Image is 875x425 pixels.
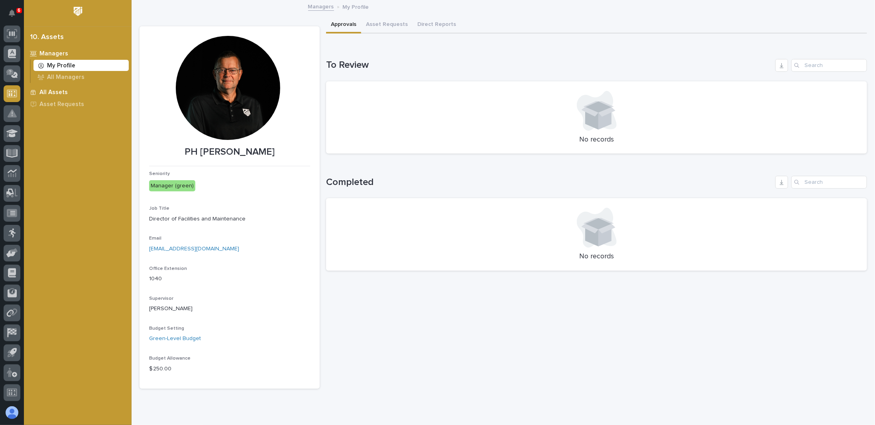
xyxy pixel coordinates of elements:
[336,136,857,144] p: No records
[326,59,772,71] h1: To Review
[4,404,20,421] button: users-avatar
[149,305,310,313] p: [PERSON_NAME]
[326,177,772,188] h1: Completed
[336,252,857,261] p: No records
[361,17,413,33] button: Asset Requests
[149,236,161,241] span: Email
[71,4,85,19] img: Workspace Logo
[24,86,132,98] a: All Assets
[149,266,187,271] span: Office Extension
[791,176,867,189] input: Search
[326,17,361,33] button: Approvals
[149,215,310,223] p: Director of Facilities and Maintenance
[31,71,132,83] a: All Managers
[149,246,239,252] a: [EMAIL_ADDRESS][DOMAIN_NAME]
[39,50,68,57] p: Managers
[149,296,173,301] span: Supervisor
[413,17,461,33] button: Direct Reports
[149,326,184,331] span: Budget Setting
[24,98,132,110] a: Asset Requests
[149,275,310,283] p: 1040
[149,180,195,192] div: Manager (green)
[30,33,64,42] div: 10. Assets
[4,5,20,22] button: Notifications
[149,334,201,343] a: Green-Level Budget
[343,2,369,11] p: My Profile
[18,8,20,13] p: 6
[149,171,170,176] span: Seniority
[308,2,334,11] a: Managers
[39,89,68,96] p: All Assets
[149,146,310,158] p: PH [PERSON_NAME]
[47,62,75,69] p: My Profile
[791,59,867,72] input: Search
[39,101,84,108] p: Asset Requests
[31,60,132,71] a: My Profile
[149,365,310,373] p: $ 250.00
[149,356,191,361] span: Budget Allowance
[149,206,169,211] span: Job Title
[24,47,132,59] a: Managers
[10,10,20,22] div: Notifications6
[47,74,85,81] p: All Managers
